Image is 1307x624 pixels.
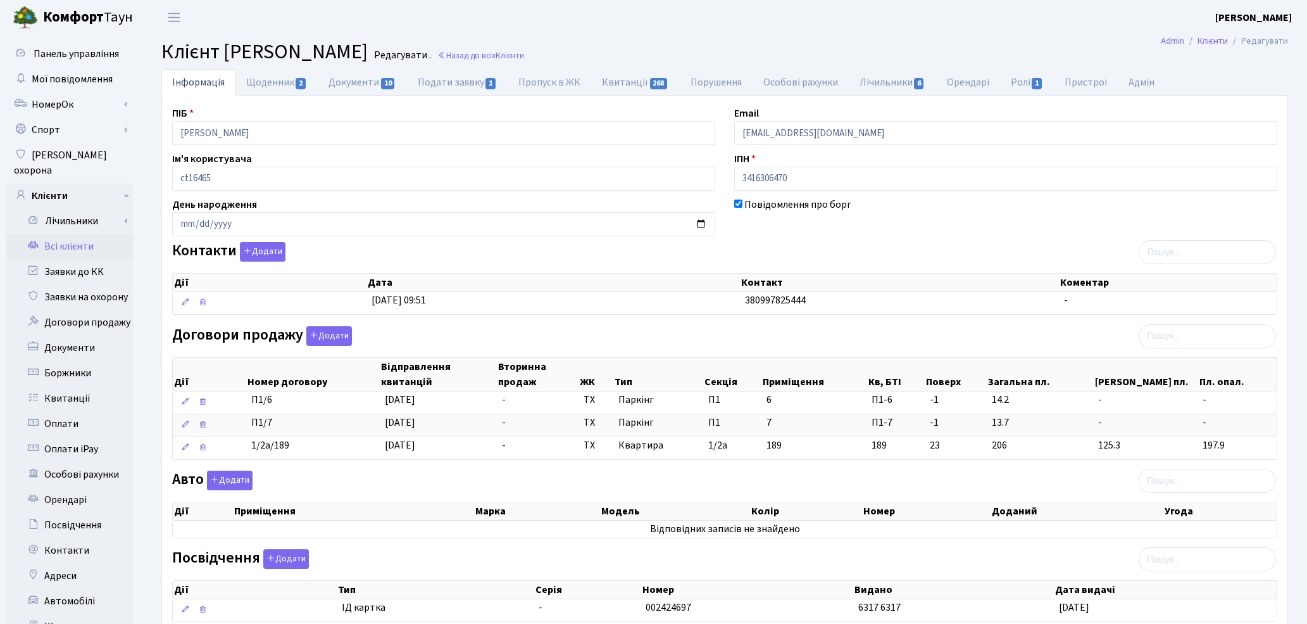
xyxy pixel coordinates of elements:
[172,151,252,167] label: Ім'я користувача
[158,7,190,28] button: Переключити навігацію
[15,208,133,234] a: Лічильники
[6,360,133,386] a: Боржники
[740,274,1059,291] th: Контакт
[172,197,257,212] label: День народження
[6,117,133,143] a: Спорт
[708,416,720,430] span: П1
[173,521,1277,538] td: Відповідних записів не знайдено
[502,393,506,407] span: -
[508,69,591,96] a: Пропуск в ЖК
[385,438,415,452] span: [DATE]
[318,69,406,96] a: Документи
[263,549,309,569] button: Посвідчення
[6,462,133,487] a: Особові рахунки
[750,502,862,520] th: Колір
[6,183,133,208] a: Клієнти
[930,393,982,407] span: -1
[1215,10,1292,25] a: [PERSON_NAME]
[1059,601,1089,614] span: [DATE]
[987,358,1093,391] th: Загальна пл.
[372,49,431,61] small: Редагувати .
[207,471,253,490] button: Авто
[914,78,924,89] span: 6
[862,502,990,520] th: Номер
[708,393,720,407] span: П1
[744,197,851,212] label: Повідомлення про борг
[385,416,415,430] span: [DATE]
[584,416,609,430] span: ТХ
[303,324,352,346] a: Додати
[1203,416,1272,430] span: -
[385,393,415,407] span: [DATE]
[342,601,528,615] span: ІД картка
[172,471,253,490] label: Авто
[172,242,285,262] label: Контакти
[173,502,233,520] th: Дії
[753,69,849,96] a: Особові рахунки
[1215,11,1292,25] b: [PERSON_NAME]
[437,49,524,61] a: Назад до всіхКлієнти
[6,436,133,462] a: Оплати iPay
[849,69,936,96] a: Лічильники
[534,581,641,599] th: Серія
[680,69,753,96] a: Порушення
[6,284,133,310] a: Заявки на охорону
[1064,293,1068,307] span: -
[6,589,133,614] a: Автомобілі
[584,438,609,453] span: ТХ
[992,438,1088,453] span: 206
[6,234,133,259] a: Всі клієнти
[992,416,1088,430] span: 13.7
[13,5,38,30] img: logo.png
[858,601,901,614] span: 6317 6317
[641,581,854,599] th: Номер
[703,358,761,391] th: Секція
[381,78,395,89] span: 10
[646,601,691,614] span: 002424697
[600,502,749,520] th: Модель
[1054,69,1118,96] a: Пристрої
[251,393,272,407] span: П1/6
[6,563,133,589] a: Адреси
[172,106,194,121] label: ПІБ
[502,438,506,452] span: -
[930,416,982,430] span: -1
[618,438,698,453] span: Квартира
[172,326,352,346] label: Договори продажу
[246,358,380,391] th: Номер договору
[766,393,772,407] span: 6
[1161,34,1184,48] a: Admin
[930,438,982,453] span: 23
[734,106,759,121] label: Email
[584,393,609,407] span: ТХ
[173,358,246,391] th: Дії
[766,438,782,452] span: 189
[337,581,534,599] th: Тип
[1098,393,1192,407] span: -
[1198,34,1228,48] a: Клієнти
[485,78,496,89] span: 1
[613,358,703,391] th: Тип
[260,547,309,570] a: Додати
[251,416,272,430] span: П1/7
[172,549,309,569] label: Посвідчення
[502,416,506,430] span: -
[618,416,698,430] span: Паркінг
[872,438,920,453] span: 189
[496,49,524,61] span: Клієнти
[734,151,756,167] label: ІПН
[1228,34,1288,48] li: Редагувати
[1032,78,1042,89] span: 1
[6,487,133,513] a: Орендарі
[650,78,668,89] span: 268
[43,7,104,27] b: Комфорт
[1139,324,1276,348] input: Пошук...
[6,92,133,117] a: НомерОк
[6,411,133,436] a: Оплати
[761,358,867,391] th: Приміщення
[407,69,508,96] a: Подати заявку
[1098,438,1192,453] span: 125.3
[366,274,741,291] th: Дата
[1142,28,1307,54] nav: breadcrumb
[380,358,497,391] th: Відправлення квитанцій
